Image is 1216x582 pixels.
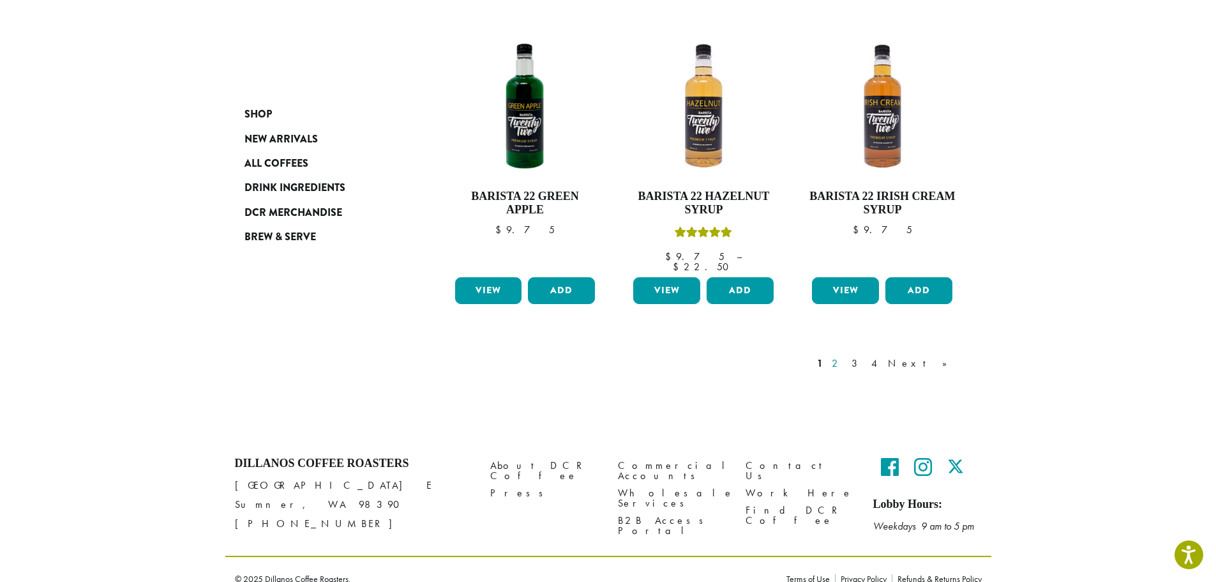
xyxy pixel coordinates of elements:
span: $ [495,223,506,236]
img: HAZELNUT-300x300.png [630,33,777,180]
bdi: 9.75 [853,223,912,236]
h4: Barista 22 Hazelnut Syrup [630,190,777,217]
bdi: 22.50 [673,260,735,273]
button: Add [528,277,595,304]
a: View [812,277,879,304]
a: View [455,277,522,304]
a: Barista 22 Hazelnut SyrupRated 5.00 out of 5 [630,33,777,272]
div: Rated 5.00 out of 5 [675,225,732,244]
a: B2B Access Portal [618,512,726,539]
p: [GEOGRAPHIC_DATA] E Sumner, WA 98390 [PHONE_NUMBER] [235,476,471,533]
a: DCR Merchandise [244,201,398,225]
em: Weekdays 9 am to 5 pm [873,519,974,533]
img: GREEN-APPLE-e1661810633268-300x300.png [451,33,598,180]
bdi: 9.75 [665,250,724,263]
span: DCR Merchandise [244,205,342,221]
h4: Barista 22 Irish Cream Syrup [809,190,956,217]
bdi: 9.75 [495,223,555,236]
a: Barista 22 Green Apple $9.75 [452,33,599,272]
span: $ [665,250,676,263]
a: Drink Ingredients [244,176,398,200]
h4: Dillanos Coffee Roasters [235,457,471,471]
a: Barista 22 Irish Cream Syrup $9.75 [809,33,956,272]
span: Drink Ingredients [244,180,345,196]
a: Wholesale Services [618,484,726,512]
a: 4 [869,356,882,371]
a: Work Here [746,484,854,502]
img: IRISH-CREAM-300x300.png [809,33,956,180]
span: New Arrivals [244,132,318,148]
span: $ [853,223,864,236]
a: About DCR Coffee [490,457,599,484]
button: Add [885,277,952,304]
a: Shop [244,102,398,126]
span: Brew & Serve [244,229,316,245]
a: Commercial Accounts [618,457,726,484]
a: Press [490,484,599,502]
a: Next » [885,356,959,371]
span: $ [673,260,684,273]
a: Contact Us [746,457,854,484]
a: 2 [829,356,845,371]
span: Shop [244,107,272,123]
a: Find DCR Coffee [746,502,854,529]
h5: Lobby Hours: [873,498,982,512]
a: 3 [849,356,865,371]
button: Add [707,277,774,304]
a: 1 [814,356,825,371]
a: New Arrivals [244,126,398,151]
span: All Coffees [244,156,308,172]
h4: Barista 22 Green Apple [452,190,599,217]
a: Brew & Serve [244,225,398,249]
span: – [737,250,742,263]
a: All Coffees [244,151,398,176]
a: View [633,277,700,304]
